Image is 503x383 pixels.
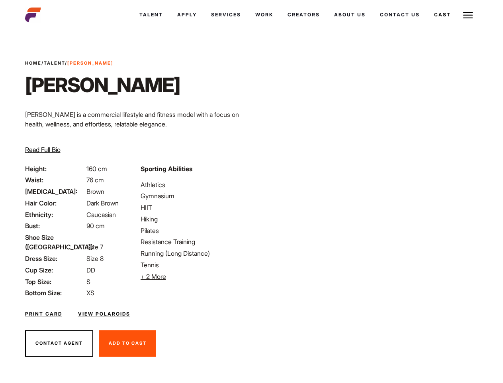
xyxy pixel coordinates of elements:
[86,211,116,219] span: Caucasian
[204,4,248,26] a: Services
[86,222,105,230] span: 90 cm
[86,165,107,173] span: 160 cm
[44,60,65,66] a: Talent
[141,272,166,280] span: + 2 More
[141,226,247,235] li: Pilates
[86,266,95,274] span: DD
[86,289,94,297] span: XS
[86,176,104,184] span: 76 cm
[248,4,280,26] a: Work
[109,340,147,346] span: Add To Cast
[25,135,247,164] p: Through her modeling and wellness brand, HEAL, she inspires others on their wellness journeys—cha...
[141,260,247,270] li: Tennis
[99,330,156,357] button: Add To Cast
[141,237,247,247] li: Resistance Training
[25,187,85,196] span: [MEDICAL_DATA]:
[141,249,247,258] li: Running (Long Distance)
[86,199,119,207] span: Dark Brown
[25,265,85,275] span: Cup Size:
[25,164,85,174] span: Height:
[25,145,61,154] button: Read Full Bio
[327,4,373,26] a: About Us
[25,221,85,231] span: Bust:
[25,73,180,97] h1: [PERSON_NAME]
[25,110,247,129] p: [PERSON_NAME] is a commercial lifestyle and fitness model with a focus on health, wellness, and e...
[427,4,458,26] a: Cast
[86,255,104,263] span: Size 8
[25,146,61,154] span: Read Full Bio
[25,60,41,66] a: Home
[86,243,103,251] span: Size 7
[141,203,247,212] li: HIIT
[141,214,247,224] li: Hiking
[280,4,327,26] a: Creators
[25,330,93,357] button: Contact Agent
[25,233,85,252] span: Shoe Size ([GEOGRAPHIC_DATA]):
[86,278,90,286] span: S
[86,188,104,195] span: Brown
[25,210,85,219] span: Ethnicity:
[25,7,41,23] img: cropped-aefm-brand-fav-22-square.png
[463,10,473,20] img: Burger icon
[25,198,85,208] span: Hair Color:
[78,310,130,318] a: View Polaroids
[141,165,192,173] strong: Sporting Abilities
[25,175,85,185] span: Waist:
[25,288,85,298] span: Bottom Size:
[25,310,62,318] a: Print Card
[25,277,85,286] span: Top Size:
[25,254,85,263] span: Dress Size:
[67,60,114,66] strong: [PERSON_NAME]
[170,4,204,26] a: Apply
[373,4,427,26] a: Contact Us
[25,60,114,67] span: / /
[141,180,247,190] li: Athletics
[141,191,247,201] li: Gymnasium
[132,4,170,26] a: Talent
